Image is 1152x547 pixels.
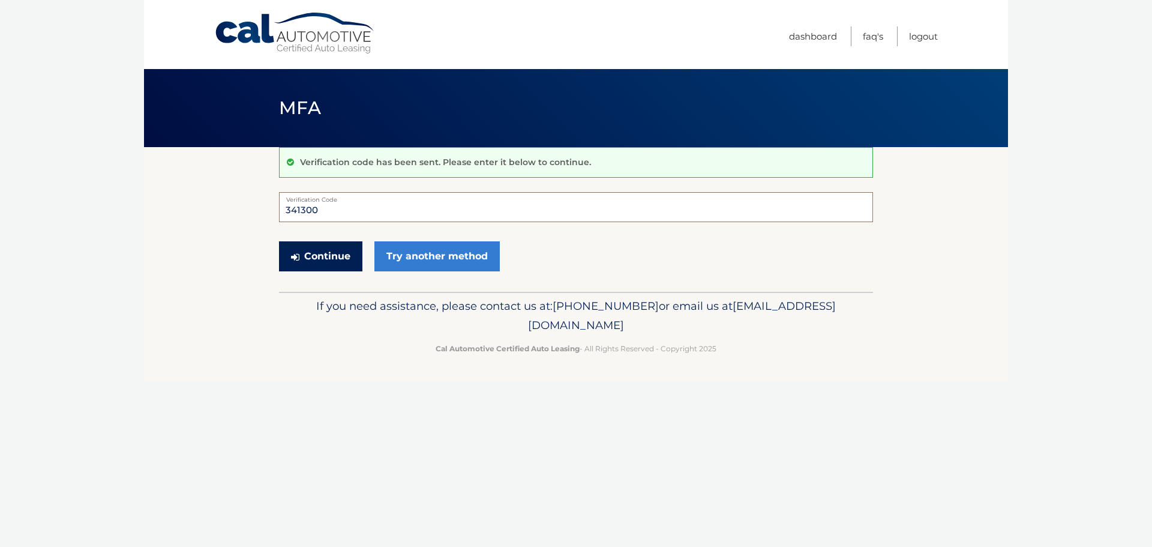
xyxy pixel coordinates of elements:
[436,344,580,353] strong: Cal Automotive Certified Auto Leasing
[279,192,873,222] input: Verification Code
[214,12,376,55] a: Cal Automotive
[553,299,659,313] span: [PHONE_NUMBER]
[287,297,865,335] p: If you need assistance, please contact us at: or email us at
[909,26,938,46] a: Logout
[374,241,500,271] a: Try another method
[279,241,362,271] button: Continue
[287,342,865,355] p: - All Rights Reserved - Copyright 2025
[279,97,321,119] span: MFA
[863,26,883,46] a: FAQ's
[528,299,836,332] span: [EMAIL_ADDRESS][DOMAIN_NAME]
[279,192,873,202] label: Verification Code
[789,26,837,46] a: Dashboard
[300,157,591,168] p: Verification code has been sent. Please enter it below to continue.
